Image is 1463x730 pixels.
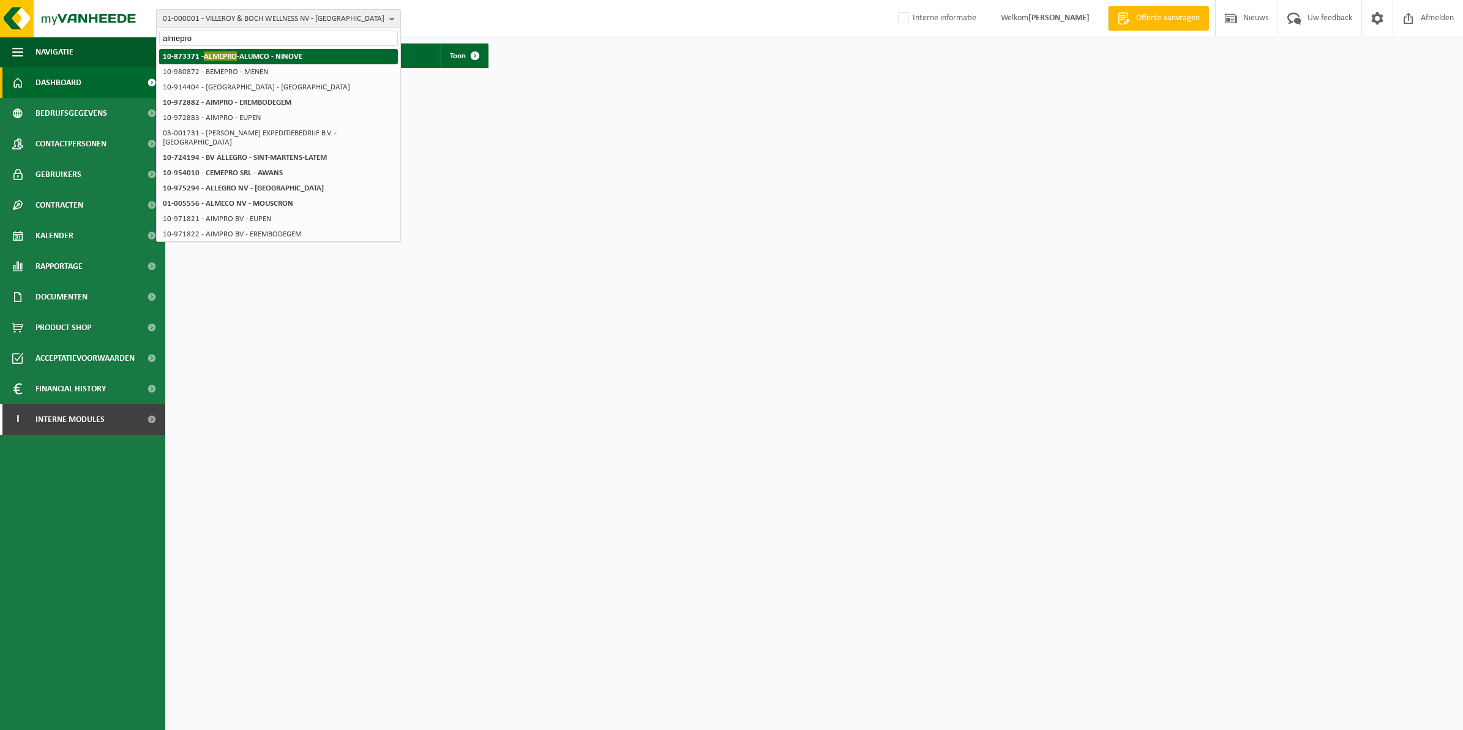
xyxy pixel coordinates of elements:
[36,251,83,282] span: Rapportage
[36,129,107,159] span: Contactpersonen
[159,64,398,80] li: 10-980872 - BEMEPRO - MENEN
[896,9,976,28] label: Interne informatie
[163,10,384,28] span: 01-000001 - VILLEROY & BOCH WELLNESS NV - [GEOGRAPHIC_DATA]
[1028,13,1090,23] strong: [PERSON_NAME]
[36,374,106,404] span: Financial History
[1108,6,1209,31] a: Offerte aanvragen
[450,52,466,60] span: Toon
[159,110,398,126] li: 10-972883 - AIMPRO - EUPEN
[159,211,398,227] li: 10-971821 - AIMPRO BV - EUPEN
[159,126,398,150] li: 03-001731 - [PERSON_NAME] EXPEDITIEBEDRIJF B.V. - [GEOGRAPHIC_DATA]
[163,184,324,192] strong: 10-975294 - ALLEGRO NV - [GEOGRAPHIC_DATA]
[36,343,135,374] span: Acceptatievoorwaarden
[36,282,88,312] span: Documenten
[163,154,327,162] strong: 10-724194 - BV ALLEGRO - SINT-MARTENS-LATEM
[12,404,23,435] span: I
[36,404,105,435] span: Interne modules
[156,9,401,28] button: 01-000001 - VILLEROY & BOCH WELLNESS NV - [GEOGRAPHIC_DATA]
[36,159,81,190] span: Gebruikers
[36,190,83,220] span: Contracten
[36,37,73,67] span: Navigatie
[159,80,398,95] li: 10-914404 - [GEOGRAPHIC_DATA] - [GEOGRAPHIC_DATA]
[163,200,293,208] strong: 01-005556 - ALMECO NV - MOUSCRON
[36,312,91,343] span: Product Shop
[36,98,107,129] span: Bedrijfsgegevens
[36,67,81,98] span: Dashboard
[163,99,291,107] strong: 10-972882 - AIMPRO - EREMBODEGEM
[204,51,237,61] span: ALMEPRO
[163,169,283,177] strong: 10-954010 - CEMEPRO SRL - AWANS
[440,43,487,68] a: Toon
[36,220,73,251] span: Kalender
[159,31,398,46] input: Zoeken naar gekoppelde vestigingen
[159,227,398,242] li: 10-971822 - AIMPRO BV - EREMBODEGEM
[163,51,302,61] strong: 10-873371 - -ALUMCO - NINOVE
[1133,12,1203,24] span: Offerte aanvragen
